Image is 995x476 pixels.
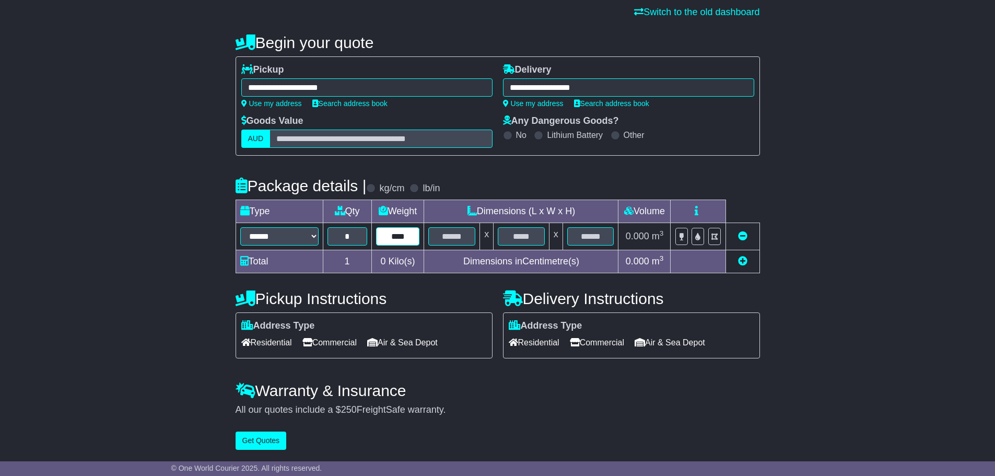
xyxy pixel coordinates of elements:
[323,200,371,223] td: Qty
[341,404,357,415] span: 250
[236,382,760,399] h4: Warranty & Insurance
[241,99,302,108] a: Use my address
[236,34,760,51] h4: Begin your quote
[509,334,559,351] span: Residential
[738,231,747,241] a: Remove this item
[424,200,618,223] td: Dimensions (L x W x H)
[652,256,664,266] span: m
[380,256,385,266] span: 0
[241,130,271,148] label: AUD
[423,183,440,194] label: lb/in
[241,334,292,351] span: Residential
[241,320,315,332] label: Address Type
[516,130,526,140] label: No
[236,250,323,273] td: Total
[171,464,322,472] span: © One World Courier 2025. All rights reserved.
[371,250,424,273] td: Kilo(s)
[503,64,552,76] label: Delivery
[624,130,645,140] label: Other
[503,115,619,127] label: Any Dangerous Goods?
[379,183,404,194] label: kg/cm
[236,290,493,307] h4: Pickup Instructions
[509,320,582,332] label: Address Type
[652,231,664,241] span: m
[660,254,664,262] sup: 3
[634,7,759,17] a: Switch to the old dashboard
[547,130,603,140] label: Lithium Battery
[236,404,760,416] div: All our quotes include a $ FreightSafe warranty.
[626,256,649,266] span: 0.000
[480,223,494,250] td: x
[618,200,671,223] td: Volume
[574,99,649,108] a: Search address book
[503,290,760,307] h4: Delivery Instructions
[236,432,287,450] button: Get Quotes
[367,334,438,351] span: Air & Sea Depot
[241,64,284,76] label: Pickup
[549,223,563,250] td: x
[236,177,367,194] h4: Package details |
[503,99,564,108] a: Use my address
[635,334,705,351] span: Air & Sea Depot
[626,231,649,241] span: 0.000
[312,99,388,108] a: Search address book
[236,200,323,223] td: Type
[302,334,357,351] span: Commercial
[323,250,371,273] td: 1
[241,115,303,127] label: Goods Value
[424,250,618,273] td: Dimensions in Centimetre(s)
[570,334,624,351] span: Commercial
[660,229,664,237] sup: 3
[371,200,424,223] td: Weight
[738,256,747,266] a: Add new item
